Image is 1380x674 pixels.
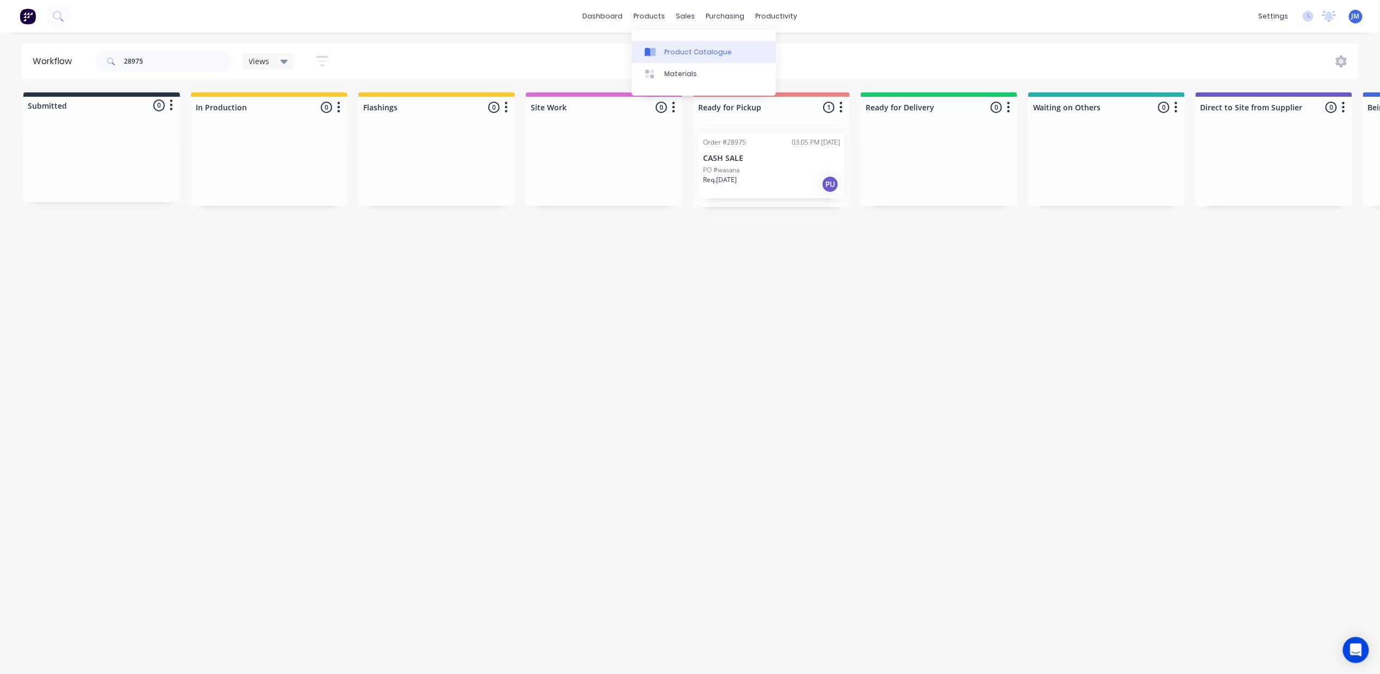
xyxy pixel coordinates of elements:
[629,8,671,24] div: products
[249,55,270,67] span: Views
[632,63,776,85] a: Materials
[703,154,840,163] p: CASH SALE
[703,175,737,185] p: Req. [DATE]
[1253,8,1294,24] div: settings
[699,133,844,198] div: Order #2897503:05 PM [DATE]CASH SALEPO #wasanaReq.[DATE]PU
[792,138,840,147] div: 03:05 PM [DATE]
[703,138,746,147] div: Order #28975
[701,8,750,24] div: purchasing
[577,8,629,24] a: dashboard
[664,69,697,79] div: Materials
[33,55,77,68] div: Workflow
[1352,11,1360,21] span: JM
[124,51,232,72] input: Search for orders...
[750,8,803,24] div: productivity
[20,8,36,24] img: Factory
[703,165,739,175] p: PO #wasana
[671,8,701,24] div: sales
[822,176,839,193] div: PU
[632,41,776,63] a: Product Catalogue
[664,47,732,57] div: Product Catalogue
[1343,637,1369,663] div: Open Intercom Messenger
